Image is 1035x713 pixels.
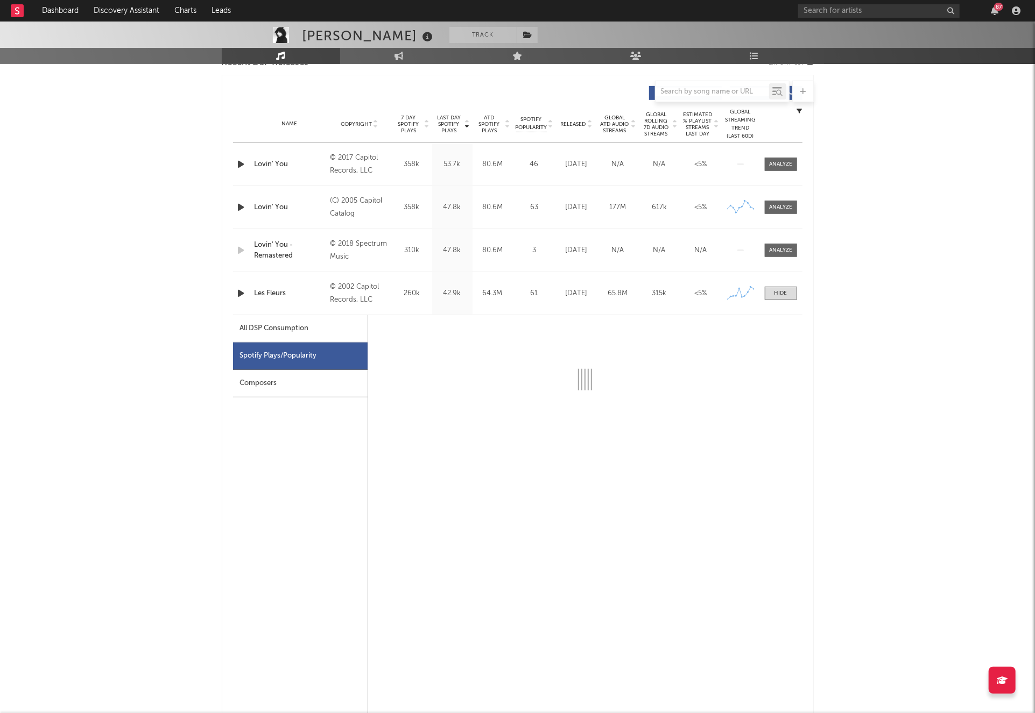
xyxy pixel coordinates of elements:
div: N/A [600,245,636,256]
div: [DATE] [559,202,595,213]
div: 617k [642,202,678,213]
div: 3 [516,245,553,256]
input: Search by song name or URL [656,88,769,96]
span: Global Rolling 7D Audio Streams [642,111,671,137]
div: © 2017 Capitol Records, LLC [330,152,389,177]
div: All DSP Consumption [233,315,368,343]
div: 310k [395,245,430,256]
div: 63 [516,202,553,213]
div: 47.8k [435,202,470,213]
div: <5% [683,288,719,299]
div: 80.6M [475,202,510,213]
a: Lovin' You [255,159,325,170]
span: ATD Spotify Plays [475,115,504,134]
div: [DATE] [559,288,595,299]
div: 315k [642,288,678,299]
div: 53.7k [435,159,470,170]
span: Copyright [341,121,372,127]
div: All DSP Consumption [240,322,309,335]
div: © 2002 Capitol Records, LLC [330,281,389,306]
span: 7 Day Spotify Plays [395,115,423,134]
a: Les Fleurs [255,288,325,299]
div: N/A [600,159,636,170]
div: 358k [395,159,430,170]
span: Estimated % Playlist Streams Last Day [683,111,713,137]
div: [DATE] [559,159,595,170]
div: 87 [994,3,1003,11]
div: <5% [683,202,719,213]
div: <5% [683,159,719,170]
div: © 2018 Spectrum Music [330,238,389,263]
div: 47.8k [435,245,470,256]
input: Search for artists [798,4,960,18]
span: Last Day Spotify Plays [435,115,463,134]
div: N/A [642,245,678,256]
div: Global Streaming Trend (Last 60D) [724,108,757,140]
div: 61 [516,288,553,299]
div: [PERSON_NAME] [302,27,436,45]
div: 64.3M [475,288,510,299]
div: N/A [683,245,719,256]
div: 260k [395,288,430,299]
span: Released [561,121,586,127]
div: 46 [516,159,553,170]
div: 177M [600,202,636,213]
button: 87 [991,6,998,15]
div: [DATE] [559,245,595,256]
div: 42.9k [435,288,470,299]
div: 65.8M [600,288,636,299]
div: (C) 2005 Capitol Catalog [330,195,389,220]
a: Lovin' You - Remastered [255,240,325,261]
div: 358k [395,202,430,213]
div: N/A [642,159,678,170]
div: Composers [233,370,368,397]
div: Name [255,120,325,128]
span: Spotify Popularity [515,116,547,132]
div: 80.6M [475,159,510,170]
div: Spotify Plays/Popularity [233,343,368,370]
span: Global ATD Audio Streams [600,115,630,134]
div: 80.6M [475,245,510,256]
button: Track [449,27,517,43]
a: Lovin' You [255,202,325,213]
